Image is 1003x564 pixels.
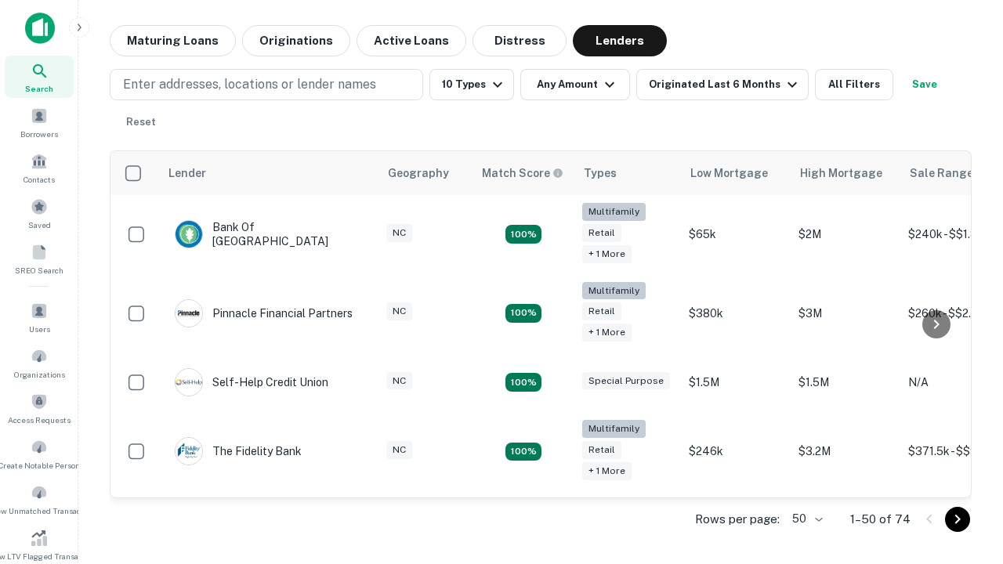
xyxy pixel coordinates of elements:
a: Search [5,56,74,98]
button: Active Loans [357,25,466,56]
td: $1.5M [681,352,791,412]
div: Matching Properties: 17, hasApolloMatch: undefined [505,225,541,244]
div: Capitalize uses an advanced AI algorithm to match your search with the best lender. The match sco... [482,164,563,182]
p: Rows per page: [695,510,780,529]
span: Organizations [14,368,65,381]
div: 50 [786,508,825,530]
span: Borrowers [20,128,58,140]
a: Access Requests [5,387,74,429]
img: picture [176,221,202,248]
td: $2M [791,195,900,274]
div: NC [386,302,412,320]
button: Maturing Loans [110,25,236,56]
div: Pinnacle Financial Partners [175,299,353,327]
div: Retail [582,302,621,320]
div: + 1 more [582,462,632,480]
button: Save your search to get updates of matches that match your search criteria. [900,69,950,100]
th: High Mortgage [791,151,900,195]
a: Review Unmatched Transactions [5,478,74,520]
a: Contacts [5,146,74,189]
a: Saved [5,192,74,234]
img: capitalize-icon.png [25,13,55,44]
button: Enter addresses, locations or lender names [110,69,423,100]
a: Borrowers [5,101,74,143]
div: Types [584,164,617,183]
p: Enter addresses, locations or lender names [123,75,376,94]
button: All Filters [815,69,893,100]
th: Lender [159,151,378,195]
div: Bank Of [GEOGRAPHIC_DATA] [175,220,363,248]
div: + 1 more [582,245,632,263]
div: Matching Properties: 10, hasApolloMatch: undefined [505,443,541,461]
td: $3.2M [791,412,900,491]
div: Low Mortgage [690,164,768,183]
div: Retail [582,441,621,459]
span: Users [29,323,50,335]
a: Organizations [5,342,74,384]
td: $246k [681,412,791,491]
button: Originations [242,25,350,56]
button: Any Amount [520,69,630,100]
div: Lender [168,164,206,183]
div: Self-help Credit Union [175,368,328,396]
span: Search [25,82,53,95]
td: $1.5M [791,352,900,412]
div: Geography [388,164,449,183]
div: High Mortgage [800,164,882,183]
div: Multifamily [582,282,646,300]
span: Access Requests [8,414,71,426]
span: Saved [28,219,51,231]
div: Matching Properties: 11, hasApolloMatch: undefined [505,373,541,392]
div: NC [386,372,412,390]
td: $65k [681,195,791,274]
img: picture [176,369,202,396]
span: Contacts [24,173,55,186]
button: Originated Last 6 Months [636,69,809,100]
img: picture [176,300,202,327]
div: Matching Properties: 17, hasApolloMatch: undefined [505,304,541,323]
div: Sale Range [910,164,973,183]
div: Multifamily [582,203,646,221]
img: picture [176,438,202,465]
button: 10 Types [429,69,514,100]
div: + 1 more [582,324,632,342]
td: $3M [791,274,900,353]
a: Create Notable Person [5,432,74,475]
a: SREO Search [5,237,74,280]
th: Low Mortgage [681,151,791,195]
div: NC [386,224,412,242]
a: Users [5,296,74,338]
div: The Fidelity Bank [175,437,302,465]
div: Retail [582,224,621,242]
th: Capitalize uses an advanced AI algorithm to match your search with the best lender. The match sco... [473,151,574,195]
span: SREO Search [15,264,63,277]
th: Geography [378,151,473,195]
div: Originated Last 6 Months [649,75,802,94]
button: Go to next page [945,507,970,532]
h6: Match Score [482,164,560,182]
iframe: Chat Widget [925,389,1003,464]
td: $380k [681,274,791,353]
p: 1–50 of 74 [850,510,911,529]
button: Distress [473,25,567,56]
div: Special Purpose [582,372,670,390]
button: Reset [116,107,166,138]
div: Multifamily [582,420,646,438]
button: Lenders [573,25,667,56]
th: Types [574,151,681,195]
div: NC [386,441,412,459]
